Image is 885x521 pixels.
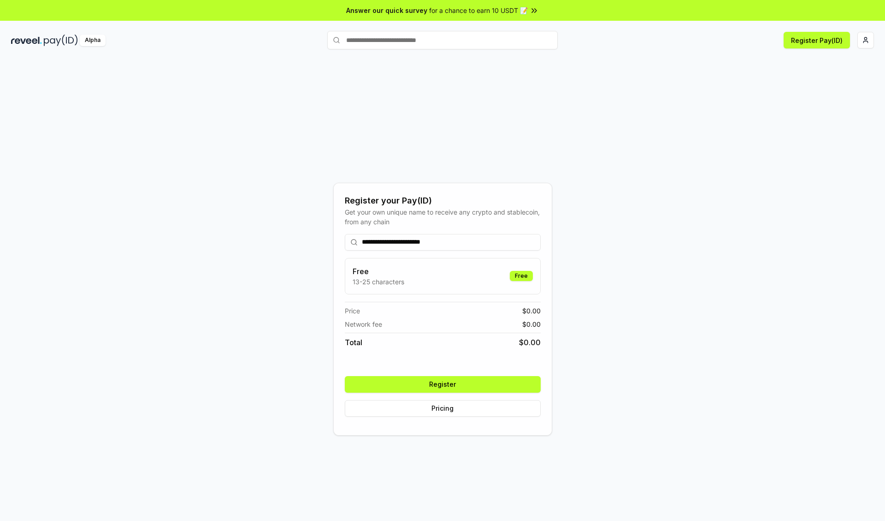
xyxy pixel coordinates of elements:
[353,266,404,277] h3: Free
[345,337,362,348] span: Total
[44,35,78,46] img: pay_id
[346,6,427,15] span: Answer our quick survey
[522,306,541,316] span: $ 0.00
[80,35,106,46] div: Alpha
[345,400,541,417] button: Pricing
[429,6,528,15] span: for a chance to earn 10 USDT 📝
[345,319,382,329] span: Network fee
[522,319,541,329] span: $ 0.00
[345,306,360,316] span: Price
[510,271,533,281] div: Free
[345,376,541,393] button: Register
[784,32,850,48] button: Register Pay(ID)
[353,277,404,287] p: 13-25 characters
[519,337,541,348] span: $ 0.00
[11,35,42,46] img: reveel_dark
[345,207,541,227] div: Get your own unique name to receive any crypto and stablecoin, from any chain
[345,194,541,207] div: Register your Pay(ID)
